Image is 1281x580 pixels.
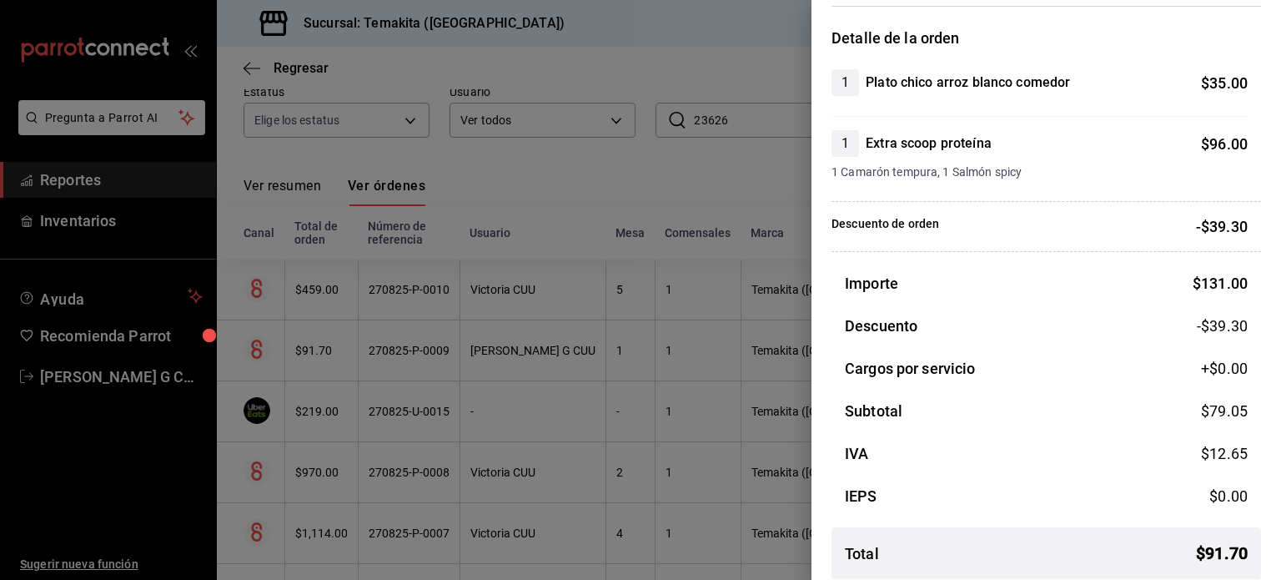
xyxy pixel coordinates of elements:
[831,215,939,238] p: Descuento de orden
[1201,74,1248,92] span: $ 35.00
[831,73,859,93] span: 1
[1197,315,1248,337] span: -$39.30
[845,442,868,465] h3: IVA
[1193,275,1248,292] span: $ 131.00
[1196,541,1248,566] span: $ 91.70
[866,134,992,154] h4: Extra scoop proteína
[845,357,976,380] h3: Cargos por servicio
[1201,445,1248,462] span: $ 12.65
[1196,215,1248,238] p: -$39.30
[1201,402,1248,420] span: $ 79.05
[831,27,1261,49] h3: Detalle de la orden
[831,164,1248,181] span: 1 Camarón tempura, 1 Salmón spicy
[845,542,879,565] h3: Total
[845,400,902,422] h3: Subtotal
[845,485,877,507] h3: IEPS
[831,134,859,154] span: 1
[845,315,917,337] h3: Descuento
[1201,135,1248,153] span: $ 96.00
[1209,487,1248,505] span: $ 0.00
[866,73,1070,93] h4: Plato chico arroz blanco comedor
[1201,357,1248,380] span: +$ 0.00
[845,272,898,295] h3: Importe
